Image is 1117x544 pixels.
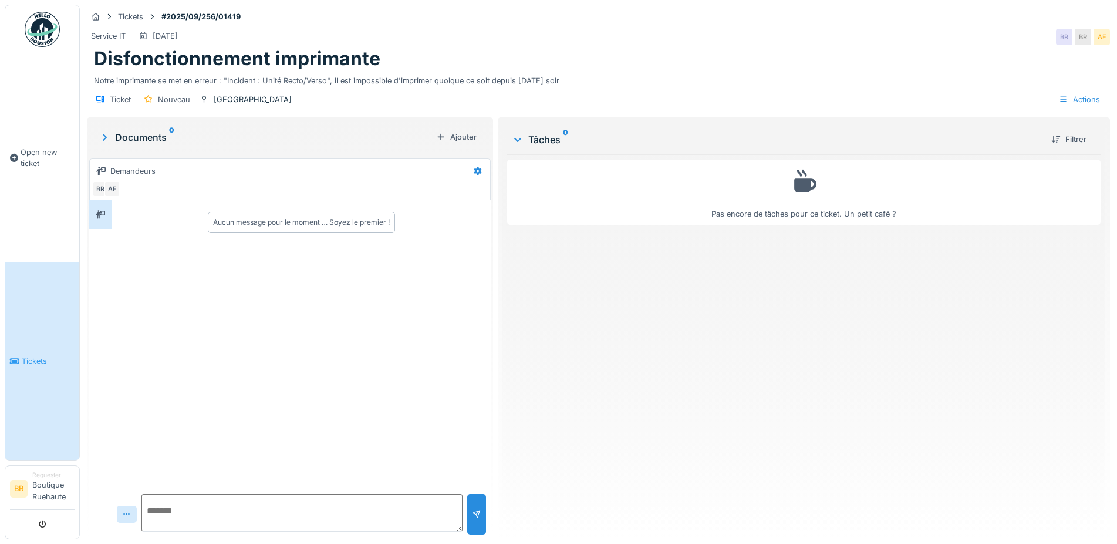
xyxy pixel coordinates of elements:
[1056,29,1072,45] div: BR
[157,11,245,22] strong: #2025/09/256/01419
[110,94,131,105] div: Ticket
[10,480,28,498] li: BR
[1054,91,1105,108] div: Actions
[1047,131,1091,147] div: Filtrer
[25,12,60,47] img: Badge_color-CXgf-gQk.svg
[104,181,120,197] div: AF
[1094,29,1110,45] div: AF
[169,130,174,144] sup: 0
[32,471,75,507] li: Boutique Ruehaute
[158,94,190,105] div: Nouveau
[94,48,380,70] h1: Disfonctionnement imprimante
[22,356,75,367] span: Tickets
[153,31,178,42] div: [DATE]
[99,130,431,144] div: Documents
[1075,29,1091,45] div: BR
[214,94,292,105] div: [GEOGRAPHIC_DATA]
[431,129,481,145] div: Ajouter
[118,11,143,22] div: Tickets
[5,53,79,262] a: Open new ticket
[213,217,390,228] div: Aucun message pour le moment … Soyez le premier !
[110,165,156,177] div: Demandeurs
[92,181,109,197] div: BR
[512,133,1042,147] div: Tâches
[563,133,568,147] sup: 0
[21,147,75,169] span: Open new ticket
[5,262,79,460] a: Tickets
[10,471,75,510] a: BR RequesterBoutique Ruehaute
[32,471,75,479] div: Requester
[94,70,1103,86] div: Notre imprimante se met en erreur : "Incident : Unité Recto/Verso", il est impossible d'imprimer ...
[91,31,126,42] div: Service IT
[515,165,1093,219] div: Pas encore de tâches pour ce ticket. Un petit café ?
